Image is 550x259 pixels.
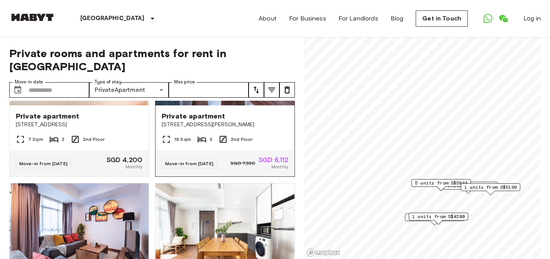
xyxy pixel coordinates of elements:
[391,14,404,23] a: Blog
[271,163,288,170] span: Monthly
[523,14,541,23] a: Log in
[259,14,277,23] a: About
[16,121,142,129] span: [STREET_ADDRESS]
[62,136,64,143] span: 2
[19,161,68,166] span: Move-in from [DATE]
[480,11,496,26] a: Open WhatsApp
[210,136,212,143] span: 3
[165,161,213,166] span: Move-in from [DATE]
[249,82,264,98] button: tune
[174,136,191,143] span: 19 Sqm
[230,160,255,167] span: SGD 7,550
[464,184,517,191] span: 1 units from S$5199
[95,79,122,85] label: Type of stay
[415,179,467,186] span: 5 units from S$5944
[28,136,43,143] span: 7 Sqm
[174,79,195,85] label: Max price
[231,136,252,143] span: 2nd Floor
[83,136,105,143] span: 2nd Floor
[162,112,225,121] span: Private apartment
[264,82,279,98] button: tune
[289,14,326,23] a: For Business
[416,10,468,27] a: Get in Touch
[405,213,464,225] div: Map marker
[442,182,494,189] span: 1 units from S$4841
[259,156,288,163] span: SGD 6,112
[496,11,511,26] a: Open WeChat
[409,213,468,225] div: Map marker
[15,79,43,85] label: Move-in date
[16,112,80,121] span: Private apartment
[107,156,142,163] span: SGD 4,200
[9,47,295,73] span: Private rooms and apartments for rent in [GEOGRAPHIC_DATA]
[10,82,25,98] button: Choose date
[162,121,288,129] span: [STREET_ADDRESS][PERSON_NAME]
[338,14,378,23] a: For Landlords
[411,179,471,191] div: Map marker
[80,14,145,23] p: [GEOGRAPHIC_DATA]
[408,214,461,221] span: 1 units from S$4410
[412,213,465,220] span: 1 units from S$4200
[89,82,169,98] div: PrivateApartment
[9,14,56,21] img: Habyt
[306,248,340,257] a: Mapbox logo
[279,82,295,98] button: tune
[461,183,520,195] div: Map marker
[438,182,498,194] div: Map marker
[125,163,142,170] span: Monthly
